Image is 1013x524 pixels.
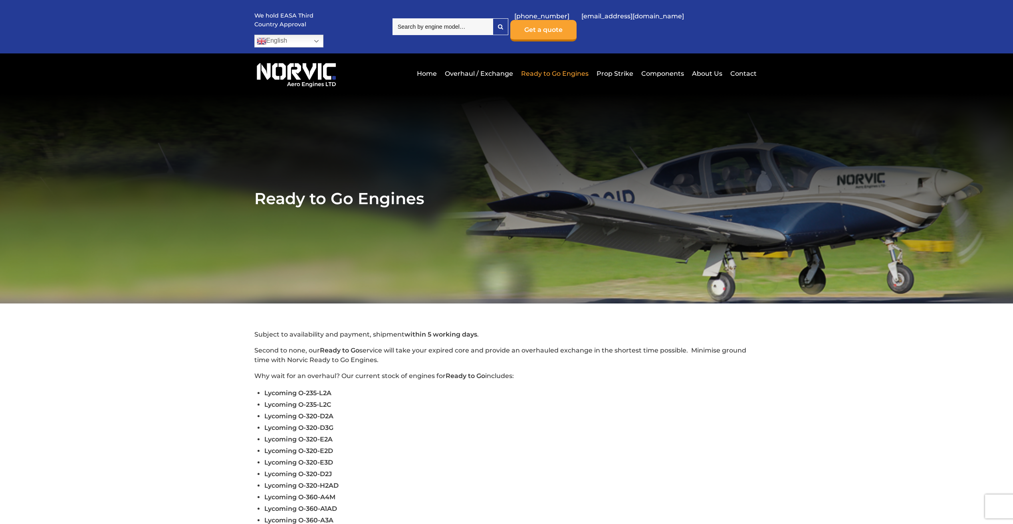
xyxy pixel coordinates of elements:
strong: Ready to Go [446,372,485,380]
a: English [254,35,323,47]
a: About Us [690,64,724,83]
strong: Ready to Go [320,347,359,354]
a: Ready to Go Engines [519,64,591,83]
p: Why wait for an overhaul? Our current stock of engines for includes: [254,371,759,381]
a: Prop Strike [595,64,635,83]
span: Lycoming O-320-D3G [264,424,333,431]
span: Lycoming O-320-E2A [264,435,333,443]
span: Lycoming O-320-H2AD [264,482,339,489]
span: Lycoming O-360-A1AD [264,505,337,512]
img: Norvic Aero Engines logo [254,59,339,88]
span: Lycoming O-360-A3A [264,516,333,524]
a: Overhaul / Exchange [443,64,515,83]
a: Components [639,64,686,83]
span: Lycoming O-235-L2A [264,389,331,397]
a: Home [415,64,439,83]
span: Lycoming O-360-A4M [264,493,335,501]
a: Get a quote [510,20,577,41]
img: en [257,36,266,46]
p: Subject to availability and payment, shipment . [254,330,759,339]
a: Contact [728,64,757,83]
span: Lycoming O-320-D2A [264,412,333,420]
a: [EMAIL_ADDRESS][DOMAIN_NAME] [577,6,688,26]
input: Search by engine model… [393,18,493,35]
span: Lycoming O-320-E3D [264,459,333,466]
p: Second to none, our service will take your expired core and provide an overhauled exchange in the... [254,346,759,365]
strong: within 5 working days [404,331,477,338]
span: Lycoming O-320-D2J [264,470,332,478]
p: We hold EASA Third Country Approval [254,12,314,29]
h1: Ready to Go Engines [254,189,759,208]
span: Lycoming O-320-E2D [264,447,333,455]
a: [PHONE_NUMBER] [510,6,573,26]
span: Lycoming O-235-L2C [264,401,331,408]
